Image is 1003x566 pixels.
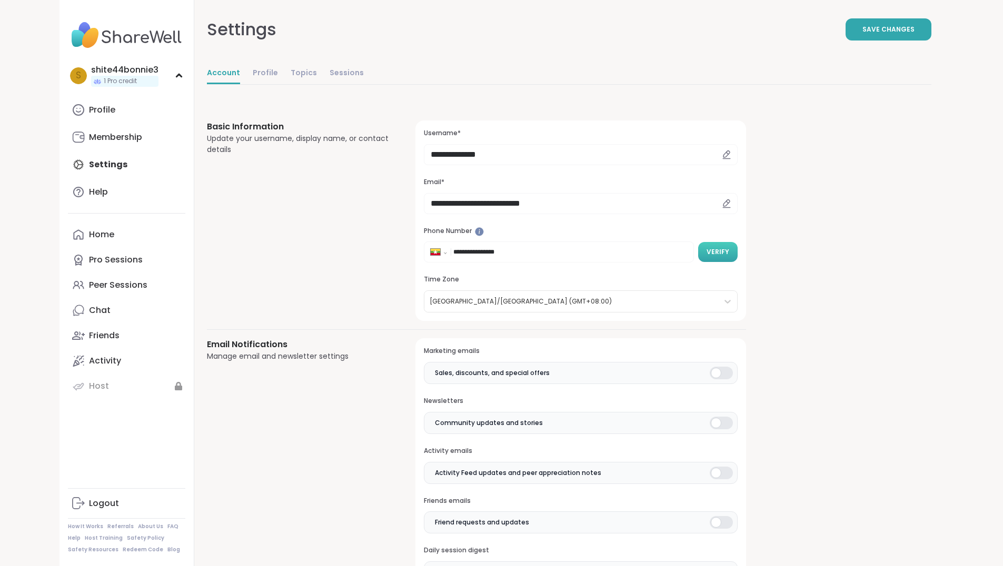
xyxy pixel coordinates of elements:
[89,498,119,509] div: Logout
[76,69,81,83] span: s
[68,17,185,54] img: ShareWell Nav Logo
[291,63,317,84] a: Topics
[85,534,123,542] a: Host Training
[207,120,391,133] h3: Basic Information
[89,355,121,367] div: Activity
[68,523,103,530] a: How It Works
[424,275,737,284] h3: Time Zone
[253,63,278,84] a: Profile
[207,63,240,84] a: Account
[89,229,114,240] div: Home
[330,63,364,84] a: Sessions
[424,178,737,187] h3: Email*
[68,348,185,373] a: Activity
[89,254,143,266] div: Pro Sessions
[68,272,185,298] a: Peer Sessions
[89,279,147,291] div: Peer Sessions
[207,17,276,42] div: Settings
[207,133,391,155] div: Update your username, display name, or contact details
[68,97,185,123] a: Profile
[424,129,737,138] h3: Username*
[846,18,931,41] button: Save Changes
[89,305,111,316] div: Chat
[167,546,180,553] a: Blog
[167,523,178,530] a: FAQ
[475,227,484,236] iframe: Spotlight
[91,64,158,76] div: shite44bonnie3
[68,298,185,323] a: Chat
[424,397,737,406] h3: Newsletters
[68,546,118,553] a: Safety Resources
[424,497,737,506] h3: Friends emails
[138,523,163,530] a: About Us
[89,104,115,116] div: Profile
[89,186,108,198] div: Help
[862,25,915,34] span: Save Changes
[123,546,163,553] a: Redeem Code
[127,534,164,542] a: Safety Policy
[435,418,543,428] span: Community updates and stories
[68,222,185,247] a: Home
[68,323,185,348] a: Friends
[435,368,550,378] span: Sales, discounts, and special offers
[68,179,185,205] a: Help
[104,77,137,86] span: 1 Pro credit
[424,347,737,356] h3: Marketing emails
[68,491,185,516] a: Logout
[424,546,737,555] h3: Daily session digest
[424,447,737,456] h3: Activity emails
[89,380,109,392] div: Host
[435,518,529,527] span: Friend requests and updates
[207,338,391,351] h3: Email Notifications
[424,227,737,236] h3: Phone Number
[68,247,185,272] a: Pro Sessions
[89,132,142,143] div: Membership
[89,330,120,341] div: Friends
[68,534,81,542] a: Help
[435,468,601,478] span: Activity Feed updates and peer appreciation notes
[107,523,134,530] a: Referrals
[68,373,185,399] a: Host
[707,247,729,257] span: Verify
[207,351,391,362] div: Manage email and newsletter settings
[698,242,738,262] button: Verify
[68,125,185,150] a: Membership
